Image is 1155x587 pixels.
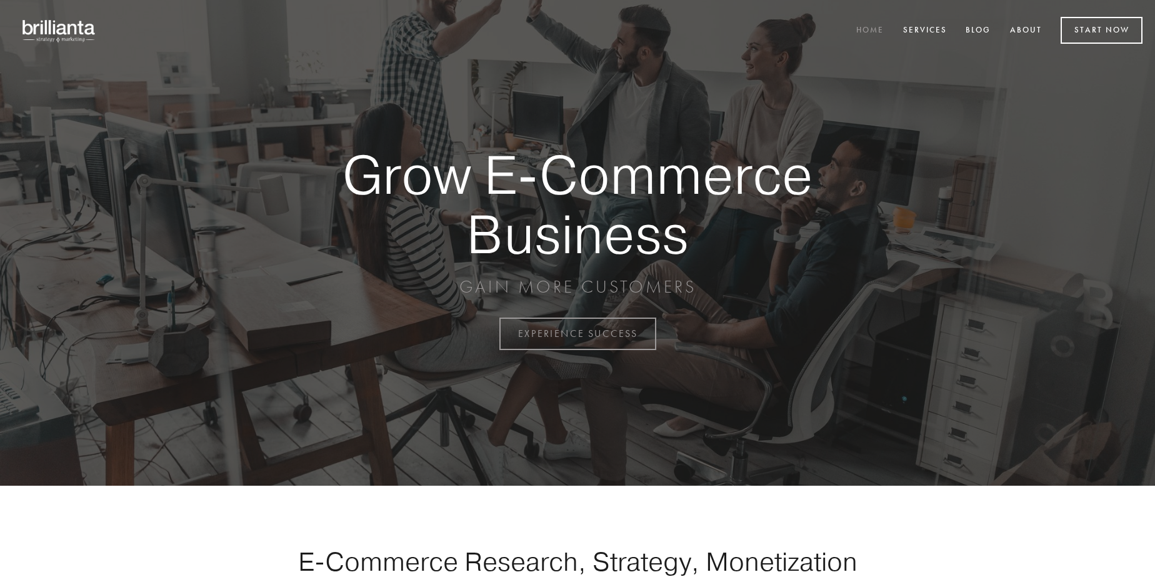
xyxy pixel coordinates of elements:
a: Start Now [1061,17,1142,44]
a: Blog [957,21,999,41]
a: Services [895,21,955,41]
a: EXPERIENCE SUCCESS [499,318,656,350]
p: GAIN MORE CUSTOMERS [299,276,856,298]
img: brillianta - research, strategy, marketing [12,13,106,49]
strong: Grow E-Commerce Business [299,145,856,263]
a: Home [848,21,892,41]
a: About [1002,21,1050,41]
h1: E-Commerce Research, Strategy, Monetization [259,546,896,577]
